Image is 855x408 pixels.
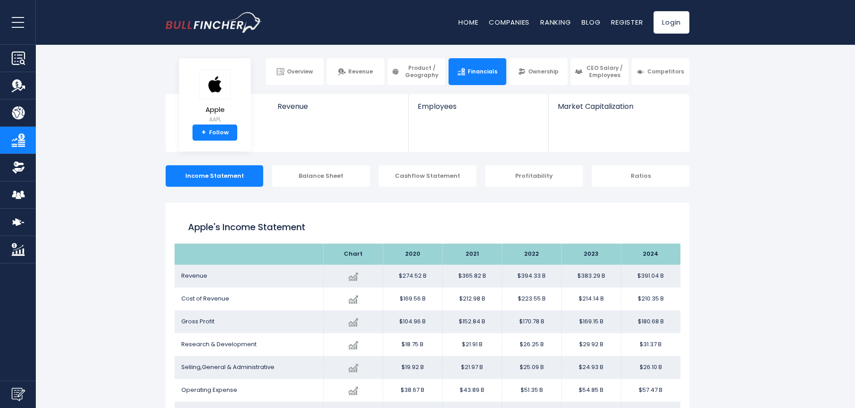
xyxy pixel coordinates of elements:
[509,58,567,85] a: Ownership
[199,106,231,114] span: Apple
[502,333,561,356] td: $26.25 B
[383,288,442,310] td: $169.56 B
[181,294,229,303] span: Cost of Revenue
[621,310,680,333] td: $180.68 B
[181,340,256,348] span: Research & Development
[402,64,441,78] span: Product / Geography
[621,244,680,265] th: 2024
[12,161,25,174] img: Ownership
[188,220,667,234] h1: Apple's Income Statement
[647,68,684,75] span: Competitors
[621,333,680,356] td: $31.37 B
[540,17,571,27] a: Ranking
[502,265,561,288] td: $394.33 B
[592,165,689,187] div: Ratios
[549,94,688,126] a: Market Capitalization
[442,310,502,333] td: $152.84 B
[379,165,476,187] div: Cashflow Statement
[561,310,621,333] td: $169.15 B
[181,317,214,326] span: Gross Profit
[383,356,442,379] td: $19.92 B
[418,102,539,111] span: Employees
[327,58,385,85] a: Revenue
[181,386,237,394] span: Operating Expense
[199,116,231,124] small: AAPL
[654,11,689,34] a: Login
[383,265,442,288] td: $274.52 B
[442,333,502,356] td: $21.91 B
[561,244,621,265] th: 2023
[561,288,621,310] td: $214.14 B
[383,379,442,402] td: $38.67 B
[621,265,680,288] td: $391.04 B
[581,17,600,27] a: Blog
[442,288,502,310] td: $212.98 B
[449,58,506,85] a: Financials
[278,102,400,111] span: Revenue
[383,244,442,265] th: 2020
[383,310,442,333] td: $104.96 B
[442,379,502,402] td: $43.89 B
[561,333,621,356] td: $29.92 B
[528,68,559,75] span: Ownership
[181,271,207,280] span: Revenue
[502,244,561,265] th: 2022
[199,69,231,125] a: Apple AAPL
[269,94,409,126] a: Revenue
[348,68,373,75] span: Revenue
[502,356,561,379] td: $25.09 B
[502,379,561,402] td: $51.35 B
[489,17,530,27] a: Companies
[383,333,442,356] td: $18.75 B
[621,379,680,402] td: $57.47 B
[502,310,561,333] td: $170.78 B
[611,17,643,27] a: Register
[571,58,628,85] a: CEO Salary / Employees
[442,244,502,265] th: 2021
[166,12,262,33] a: Go to homepage
[287,68,313,75] span: Overview
[442,356,502,379] td: $21.97 B
[201,129,206,137] strong: +
[561,356,621,379] td: $24.93 B
[558,102,680,111] span: Market Capitalization
[502,288,561,310] td: $223.55 B
[621,288,680,310] td: $210.35 B
[561,265,621,288] td: $383.29 B
[468,68,497,75] span: Financials
[388,58,445,85] a: Product / Geography
[166,12,262,33] img: bullfincher logo
[585,64,624,78] span: CEO Salary / Employees
[485,165,583,187] div: Profitability
[632,58,689,85] a: Competitors
[621,356,680,379] td: $26.10 B
[561,379,621,402] td: $54.85 B
[266,58,324,85] a: Overview
[181,363,274,371] span: Selling,General & Administrative
[192,125,237,141] a: +Follow
[442,265,502,288] td: $365.82 B
[166,165,263,187] div: Income Statement
[272,165,370,187] div: Balance Sheet
[458,17,478,27] a: Home
[323,244,383,265] th: Chart
[409,94,548,126] a: Employees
